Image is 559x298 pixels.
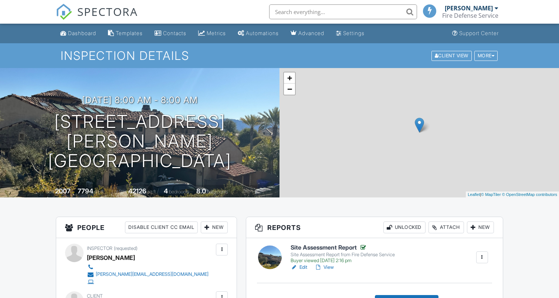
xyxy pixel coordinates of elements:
[431,53,474,58] a: Client View
[163,30,186,36] div: Contacts
[87,245,112,251] span: Inspector
[116,30,143,36] div: Templates
[82,95,198,105] h3: [DATE] 8:00 am - 8:00 am
[114,245,138,251] span: (requested)
[207,30,226,36] div: Metrics
[201,221,228,233] div: New
[68,30,96,36] div: Dashboard
[148,189,157,194] span: sq.ft.
[235,27,282,40] a: Automations (Basic)
[291,258,395,264] div: Buyer viewed [DATE] 2:16 pm
[56,10,138,26] a: SPECTORA
[467,221,494,233] div: New
[291,264,307,271] a: Edit
[246,217,503,238] h3: Reports
[77,4,138,19] span: SPECTORA
[474,51,498,61] div: More
[298,30,324,36] div: Advanced
[207,189,228,194] span: bathrooms
[152,27,189,40] a: Contacts
[169,189,189,194] span: bedrooms
[87,271,209,278] a: [PERSON_NAME][EMAIL_ADDRESS][DOMAIN_NAME]
[246,30,279,36] div: Automations
[195,27,229,40] a: Metrics
[284,84,295,95] a: Zoom out
[57,27,99,40] a: Dashboard
[78,187,93,195] div: 7794
[431,51,472,61] div: Client View
[291,244,395,251] h6: Site Assessment Report
[333,27,367,40] a: Settings
[87,252,135,263] div: [PERSON_NAME]
[459,30,499,36] div: Support Center
[164,187,168,195] div: 4
[291,252,395,258] div: Site Assessment Report from Fire Defense Service
[343,30,365,36] div: Settings
[288,27,327,40] a: Advanced
[442,12,498,19] div: Fire Defense Service
[56,4,72,20] img: The Best Home Inspection Software - Spectora
[96,271,209,277] div: [PERSON_NAME][EMAIL_ADDRESS][DOMAIN_NAME]
[61,49,498,62] h1: Inspection Details
[383,221,426,233] div: Unlocked
[449,27,502,40] a: Support Center
[502,192,557,197] a: © OpenStreetMap contributors
[481,192,501,197] a: © MapTiler
[468,192,480,197] a: Leaflet
[12,112,268,170] h1: [STREET_ADDRESS] [PERSON_NAME][GEOGRAPHIC_DATA]
[105,27,146,40] a: Templates
[125,221,198,233] div: Disable Client CC Email
[269,4,417,19] input: Search everything...
[56,217,237,238] h3: People
[284,72,295,84] a: Zoom in
[466,192,559,198] div: |
[315,264,334,271] a: View
[112,189,127,194] span: Lot Size
[55,187,71,195] div: 2007
[128,187,146,195] div: 42126
[428,221,464,233] div: Attach
[291,244,395,264] a: Site Assessment Report Site Assessment Report from Fire Defense Service Buyer viewed [DATE] 2:16 pm
[445,4,493,12] div: [PERSON_NAME]
[196,187,206,195] div: 8.0
[46,189,54,194] span: Built
[94,189,105,194] span: sq. ft.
